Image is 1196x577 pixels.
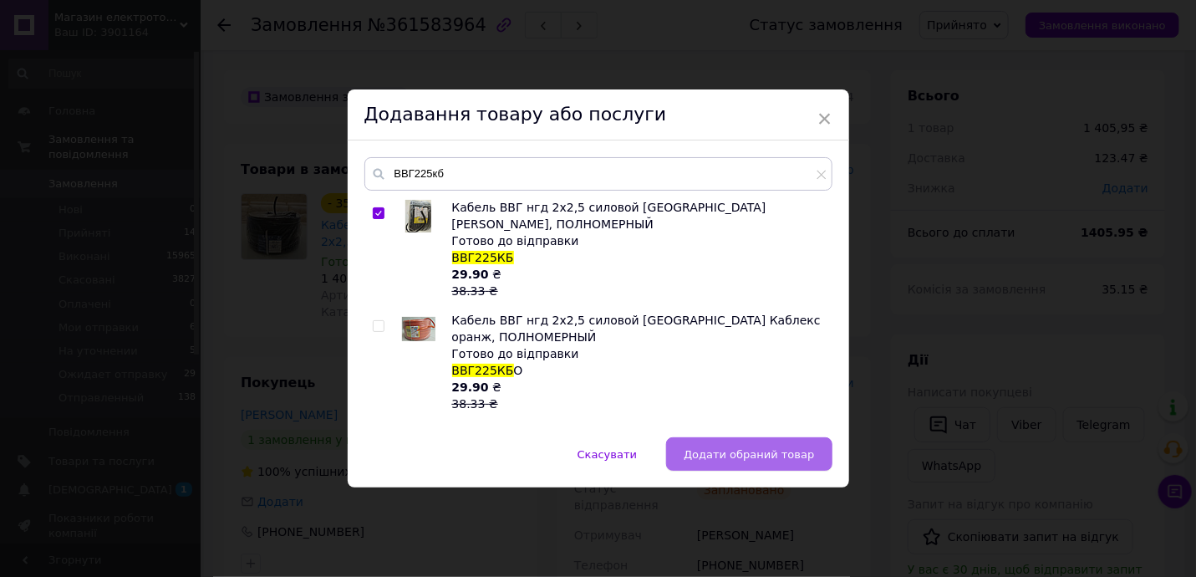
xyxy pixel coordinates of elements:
[684,448,814,461] span: Додати обраний товар
[452,201,766,231] span: Кабель ВВГ нгд 2х2,5 силовой [GEOGRAPHIC_DATA][PERSON_NAME], ПОЛНОМЕРНЫЙ
[452,314,821,344] span: Кабель ВВГ нгд 2х2,5 силовой [GEOGRAPHIC_DATA] Каблекс оранж, ПОЛНОМЕРНЫЙ
[452,379,823,412] div: ₴
[452,364,514,377] span: ВВГ225КБ
[452,284,498,298] span: 38.33 ₴
[560,437,654,471] button: Скасувати
[452,232,823,249] div: Готово до відправки
[405,200,431,232] img: Кабель ВВГ нгд 2х2,5 силовой Одесса Каблекс, ПОЛНОМЕРНЫЙ
[666,437,832,471] button: Додати обраний товар
[452,397,498,411] span: 38.33 ₴
[348,89,849,140] div: Додавання товару або послуги
[452,268,489,281] b: 29.90
[578,448,637,461] span: Скасувати
[452,345,823,362] div: Готово до відправки
[364,157,832,191] input: Пошук за товарами та послугами
[514,364,523,377] span: О
[402,317,435,341] img: Кабель ВВГ нгд 2х2,5 силовой Одесса Каблекс оранж, ПОЛНОМЕРНЫЙ
[452,251,514,264] span: ВВГ225КБ
[452,266,823,299] div: ₴
[452,380,489,394] b: 29.90
[817,105,832,133] span: ×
